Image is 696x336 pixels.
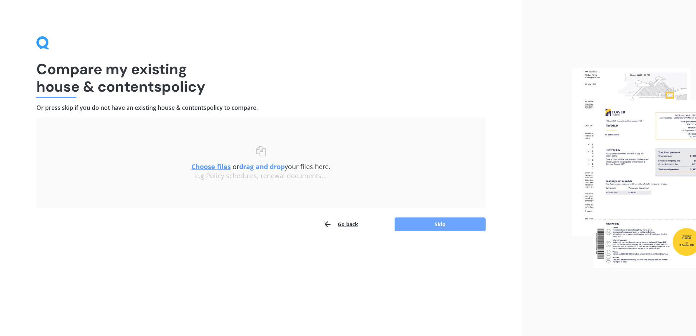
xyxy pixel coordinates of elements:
[36,104,486,112] h4: Or press skip if you do not have an existing house & contents policy to compare.
[323,217,358,232] button: Go back
[36,60,486,95] h1: Compare my existing house & contents policy
[239,162,285,171] b: drag and drop
[572,68,696,268] img: files.webp
[191,162,331,171] span: or your files here.
[395,217,486,231] button: Skip
[51,172,471,180] div: e.g Policy schedules, renewal documents...
[191,162,231,171] u: Choose files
